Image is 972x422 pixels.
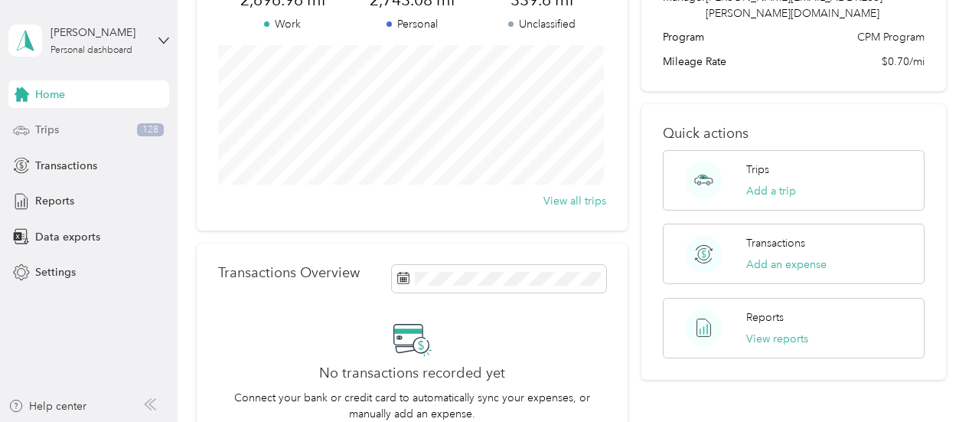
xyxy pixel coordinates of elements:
[886,336,972,422] iframe: Everlance-gr Chat Button Frame
[35,87,65,103] span: Home
[746,162,769,178] p: Trips
[35,229,100,245] span: Data exports
[51,46,132,55] div: Personal dashboard
[543,193,606,209] button: View all trips
[218,390,607,422] p: Connect your bank or credit card to automatically sync your expenses, or manually add an expense.
[8,398,86,414] button: Help center
[218,265,360,281] p: Transactions Overview
[319,365,505,381] h2: No transactions recorded yet
[663,54,726,70] span: Mileage Rate
[137,123,164,137] span: 128
[35,264,76,280] span: Settings
[746,331,808,347] button: View reports
[477,16,606,32] p: Unclassified
[746,257,827,273] button: Add an expense
[746,235,805,251] p: Transactions
[663,126,925,142] p: Quick actions
[51,25,146,41] div: [PERSON_NAME]
[746,309,784,325] p: Reports
[663,29,704,45] span: Program
[35,158,97,174] span: Transactions
[347,16,477,32] p: Personal
[218,16,347,32] p: Work
[882,54,925,70] span: $0.70/mi
[746,183,796,199] button: Add a trip
[35,122,59,138] span: Trips
[857,29,925,45] span: CPM Program
[35,193,74,209] span: Reports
